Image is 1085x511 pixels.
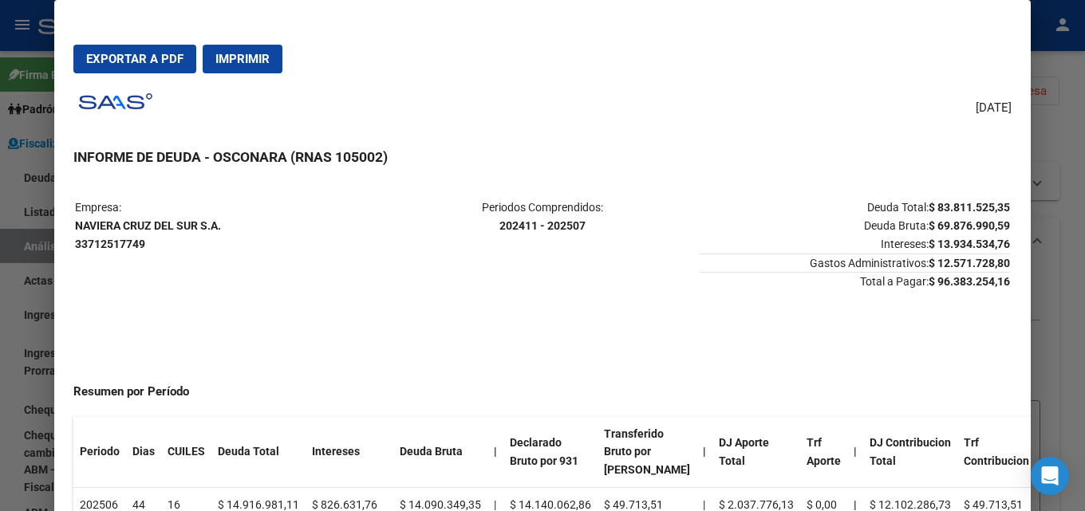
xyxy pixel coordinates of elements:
[73,417,126,488] th: Periodo
[73,45,196,73] button: Exportar a PDF
[393,417,487,488] th: Deuda Bruta
[503,417,598,488] th: Declarado Bruto por 931
[976,99,1012,117] span: [DATE]
[73,147,1012,167] h3: INFORME DE DEUDA - OSCONARA (RNAS 105002)
[1031,457,1069,495] div: Open Intercom Messenger
[487,417,503,488] th: |
[847,417,863,488] th: |
[499,219,586,232] strong: 202411 - 202507
[696,417,712,488] th: |
[863,417,957,488] th: DJ Contribucion Total
[598,417,696,488] th: Transferido Bruto por [PERSON_NAME]
[211,417,306,488] th: Deuda Total
[161,417,211,488] th: CUILES
[929,219,1010,232] strong: $ 69.876.990,59
[700,254,1010,269] span: Gastos Administrativos:
[929,201,1010,214] strong: $ 83.811.525,35
[929,275,1010,288] strong: $ 96.383.254,16
[387,199,697,235] p: Periodos Comprendidos:
[215,52,270,66] span: Imprimir
[700,272,1010,288] span: Total a Pagar:
[700,199,1010,253] p: Deuda Total: Deuda Bruta: Intereses:
[75,219,221,250] strong: NAVIERA CRUZ DEL SUR S.A. 33712517749
[929,238,1010,250] strong: $ 13.934.534,76
[929,257,1010,269] strong: $ 12.571.728,80
[957,417,1036,488] th: Trf Contribucion
[203,45,282,73] button: Imprimir
[126,417,161,488] th: Dias
[73,383,1012,401] h4: Resumen por Período
[800,417,847,488] th: Trf Aporte
[306,417,393,488] th: Intereses
[75,199,385,253] p: Empresa:
[86,52,183,66] span: Exportar a PDF
[712,417,800,488] th: DJ Aporte Total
